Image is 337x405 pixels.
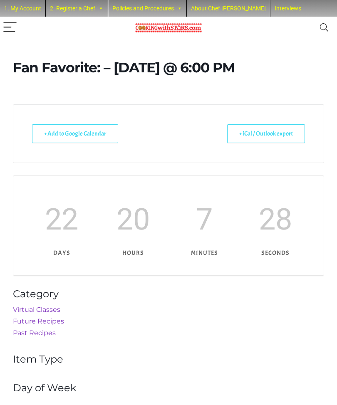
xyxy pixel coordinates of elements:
[13,317,64,325] a: Future Recipes
[240,247,311,259] p: seconds
[45,192,78,245] span: 22
[97,247,169,259] p: hours
[116,192,150,245] span: 20
[13,288,324,300] h4: Category
[32,124,118,143] a: + Add to Google Calendar
[314,17,334,39] button: Search
[135,23,202,33] img: Chef Paula's Cooking With Stars
[13,353,324,365] h4: Item Type
[13,59,324,75] h1: Fan Favorite: – [DATE] @ 6:00 PM
[26,247,97,259] p: days
[196,192,213,245] span: 7
[227,124,305,143] a: + iCal / Outlook export
[259,192,292,245] span: 28
[169,247,240,259] p: minutes
[13,382,324,394] h4: Day of Week
[13,329,56,337] a: Past Recipes
[13,306,60,314] a: Virtual Classes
